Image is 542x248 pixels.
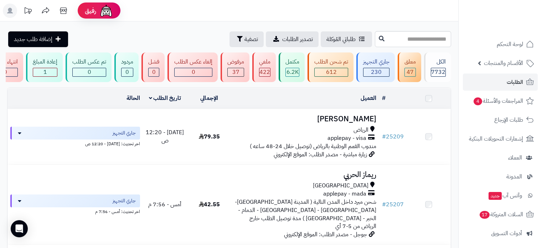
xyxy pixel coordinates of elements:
a: الكل7732 [423,52,453,82]
a: المراجعات والأسئلة4 [463,92,538,110]
a: الحالة [127,94,140,102]
div: مردود [121,58,133,66]
a: تم شحن الطلب 612 [306,52,355,82]
a: تحديثات المنصة [19,4,37,20]
div: اخر تحديث: أمس - 7:56 م [10,207,140,215]
span: [DATE] - 12:20 ص [146,128,184,145]
span: طلبات الإرجاع [494,115,523,125]
span: السلات المتروكة [479,209,523,219]
span: إضافة طلب جديد [14,35,52,44]
div: فشل [148,58,159,66]
div: 37 [228,68,244,76]
a: # [382,94,386,102]
span: 79.35 [199,132,220,141]
span: تصفية [244,35,258,44]
div: إعادة المبلغ [33,58,57,66]
a: الإجمالي [200,94,218,102]
a: جاري التجهيز 230 [355,52,396,82]
div: اخر تحديث: [DATE] - 12:20 ص [10,140,140,147]
span: 1 [43,68,47,76]
div: 47 [405,68,415,76]
div: معلق [404,58,416,66]
span: الرياض [353,126,368,134]
span: 0 [88,68,91,76]
span: تصدير الطلبات [282,35,313,44]
span: 37 [232,68,239,76]
span: جديد [489,192,502,200]
a: العملاء [463,149,538,166]
a: السلات المتروكة17 [463,206,538,223]
a: إلغاء عكس الطلب 0 [166,52,219,82]
span: الأقسام والمنتجات [484,58,523,68]
div: 0 [175,68,212,76]
a: وآتس آبجديد [463,187,538,204]
a: تاريخ الطلب [149,94,181,102]
a: #25207 [382,200,404,209]
span: 612 [326,68,337,76]
div: تم عكس الطلب [72,58,106,66]
span: شحن مبرد داخل المدن التالية ( المدينة [GEOGRAPHIC_DATA]- [GEOGRAPHIC_DATA] - [GEOGRAPHIC_DATA] - ... [235,198,376,231]
span: applepay - mada [323,190,366,198]
span: لوحة التحكم [497,39,523,49]
div: Open Intercom Messenger [11,220,28,237]
a: تصدير الطلبات [266,31,319,47]
span: 42.55 [199,200,220,209]
a: مردود 0 [113,52,140,82]
span: المراجعات والأسئلة [473,96,523,106]
span: إشعارات التحويلات البنكية [469,134,523,144]
div: 612 [315,68,348,76]
a: أدوات التسويق [463,225,538,242]
div: 422 [259,68,270,76]
div: 0 [73,68,106,76]
span: رفيق [85,6,96,15]
span: مندوب القمم الوطنية بالرياض (توصيل خلال 24-48 ساعه ) [250,142,376,151]
div: الكل [431,58,446,66]
a: إشعارات التحويلات البنكية [463,130,538,147]
a: إعادة المبلغ 1 [25,52,64,82]
span: الطلبات [507,77,523,87]
button: تصفية [229,31,264,47]
a: العميل [361,94,376,102]
a: معلق 47 [396,52,423,82]
a: مكتمل 6.2K [277,52,306,82]
div: مكتمل [285,58,299,66]
div: 230 [363,68,389,76]
a: ملغي 422 [251,52,277,82]
span: 230 [371,68,382,76]
div: مرفوض [227,58,244,66]
a: المدونة [463,168,538,185]
a: طلبات الإرجاع [463,111,538,128]
div: 6207 [286,68,299,76]
div: 0 [149,68,159,76]
span: applepay - visa [327,134,366,142]
div: 1 [33,68,57,76]
div: ملغي [259,58,270,66]
a: فشل 0 [140,52,166,82]
span: 0 [125,68,129,76]
a: #25209 [382,132,404,141]
span: أمس - 7:56 م [148,200,181,209]
span: جوجل - مصدر الطلب: الموقع الإلكتروني [284,230,367,239]
span: وآتس آب [488,191,522,201]
span: جاري التجهيز [113,130,136,137]
div: تم شحن الطلب [314,58,348,66]
span: أدوات التسويق [491,228,522,238]
span: 47 [407,68,414,76]
img: ai-face.png [99,4,113,18]
span: المدونة [506,172,522,182]
span: زيارة مباشرة - مصدر الطلب: الموقع الإلكتروني [274,150,367,159]
div: جاري التجهيز [363,58,389,66]
span: 0 [192,68,195,76]
h3: [PERSON_NAME] [234,115,376,123]
span: 6.2K [287,68,299,76]
a: تم عكس الطلب 0 [64,52,113,82]
a: لوحة التحكم [463,36,538,53]
span: [GEOGRAPHIC_DATA] [313,182,368,190]
span: طلباتي المُوكلة [326,35,356,44]
span: العملاء [508,153,522,163]
span: 7732 [431,68,445,76]
span: # [382,132,386,141]
a: طلباتي المُوكلة [321,31,372,47]
span: # [382,200,386,209]
h3: ريماز الحربي [234,171,376,179]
